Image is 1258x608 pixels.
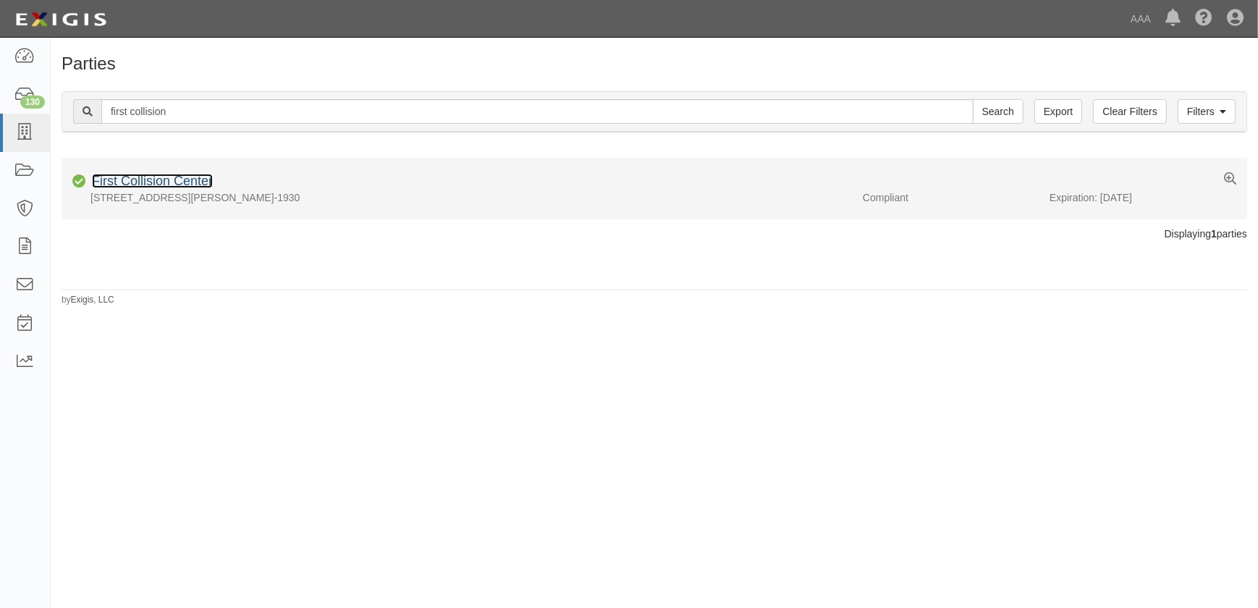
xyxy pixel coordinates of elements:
div: [STREET_ADDRESS][PERSON_NAME]-1930 [62,190,852,205]
h1: Parties [62,54,1247,73]
a: AAA [1123,4,1158,33]
a: Clear Filters [1093,99,1166,124]
div: Expiration: [DATE] [1050,190,1247,205]
div: First Collision Center [86,172,213,191]
a: View results summary [1224,172,1236,187]
i: Help Center - Complianz [1195,10,1212,28]
div: Compliant [852,190,1050,205]
input: Search [101,99,974,124]
i: Compliant [72,177,86,187]
b: 1 [1211,228,1217,240]
div: Displaying parties [51,227,1258,241]
img: logo-5460c22ac91f19d4615b14bd174203de0afe785f0fc80cf4dbbc73dc1793850b.png [11,7,111,33]
input: Search [973,99,1023,124]
a: First Collision Center [92,174,213,188]
div: 130 [20,96,45,109]
small: by [62,294,114,306]
a: Filters [1178,99,1236,124]
a: Exigis, LLC [71,295,114,305]
a: Export [1034,99,1082,124]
